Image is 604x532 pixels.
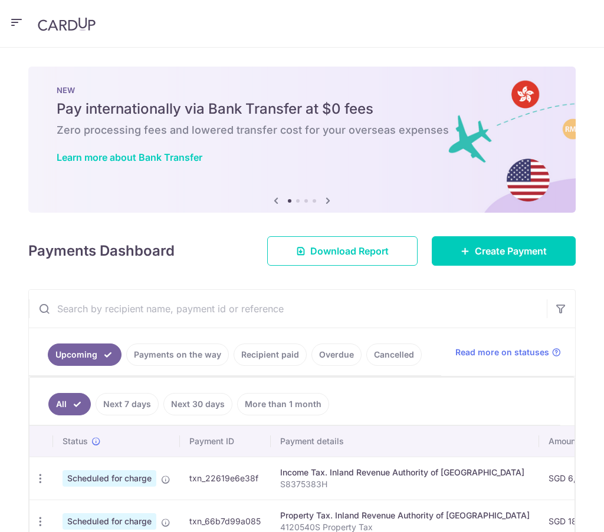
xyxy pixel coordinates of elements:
[28,67,576,213] img: Bank transfer banner
[475,244,547,258] span: Create Payment
[48,393,91,415] a: All
[311,343,362,366] a: Overdue
[29,290,547,328] input: Search by recipient name, payment id or reference
[180,457,271,500] td: txn_22619e6e38f
[163,393,232,415] a: Next 30 days
[237,393,329,415] a: More than 1 month
[180,426,271,457] th: Payment ID
[96,393,159,415] a: Next 7 days
[57,85,547,95] p: NEW
[280,467,530,478] div: Income Tax. Inland Revenue Authority of [GEOGRAPHIC_DATA]
[38,17,96,31] img: CardUp
[280,510,530,521] div: Property Tax. Inland Revenue Authority of [GEOGRAPHIC_DATA]
[455,346,561,358] a: Read more on statuses
[57,100,547,118] h5: Pay internationally via Bank Transfer at $0 fees
[234,343,307,366] a: Recipient paid
[57,151,202,163] a: Learn more about Bank Transfer
[366,343,422,366] a: Cancelled
[63,470,156,487] span: Scheduled for charge
[126,343,229,366] a: Payments on the way
[63,435,88,447] span: Status
[432,236,576,266] a: Create Payment
[280,478,530,490] p: S8375383H
[63,513,156,530] span: Scheduled for charge
[310,244,389,258] span: Download Report
[57,123,547,137] h6: Zero processing fees and lowered transfer cost for your overseas expenses
[455,346,549,358] span: Read more on statuses
[549,435,579,447] span: Amount
[267,236,418,266] a: Download Report
[48,343,122,366] a: Upcoming
[28,240,175,262] h4: Payments Dashboard
[271,426,539,457] th: Payment details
